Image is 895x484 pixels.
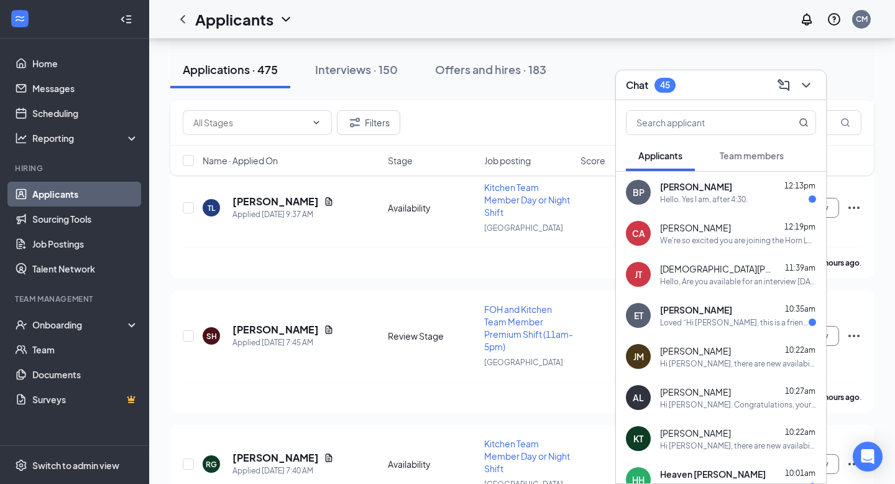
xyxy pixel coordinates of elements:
[799,78,814,93] svg: ChevronDown
[232,323,319,337] h5: [PERSON_NAME]
[785,386,815,396] span: 10:27am
[660,221,731,234] span: [PERSON_NAME]
[388,202,477,214] div: Availability
[633,186,645,198] div: BP
[324,453,334,463] svg: Document
[785,304,815,314] span: 10:35am
[660,194,748,205] div: Hello. Yes I am, after 4:30.
[847,328,861,343] svg: Ellipses
[633,432,643,445] div: KT
[32,76,139,101] a: Messages
[819,393,860,402] b: 6 hours ago
[827,12,842,27] svg: QuestionInfo
[660,80,670,90] div: 45
[774,75,794,95] button: ComposeMessage
[660,399,816,410] div: Hi [PERSON_NAME]. Congratulations, your phone interview withChick-fil-A for FOH Team Member Day a...
[660,304,732,316] span: [PERSON_NAME]
[660,235,816,246] div: We're so excited you are joining the Horn Lake [DEMOGRAPHIC_DATA]-fil-Ateam ! Do you know anyone ...
[311,118,321,128] svg: ChevronDown
[638,150,682,161] span: Applicants
[337,110,400,135] button: Filter Filters
[232,208,334,221] div: Applied [DATE] 9:37 AM
[388,458,477,470] div: Availability
[324,197,334,207] svg: Document
[785,427,815,437] span: 10:22am
[32,362,139,387] a: Documents
[484,304,573,352] span: FOH and Kitchen Team Member Premium Shift (11am-5pm)
[660,180,732,193] span: [PERSON_NAME]
[195,9,273,30] h1: Applicants
[847,457,861,472] svg: Ellipses
[799,118,809,128] svg: MagnifyingGlass
[32,256,139,281] a: Talent Network
[324,325,334,335] svg: Document
[278,12,293,27] svg: ChevronDown
[232,451,319,465] h5: [PERSON_NAME]
[633,391,644,404] div: AL
[660,358,816,369] div: Hi [PERSON_NAME], there are new availabilities for an interview. This is a reminder to schedule y...
[660,468,766,480] span: Heaven [PERSON_NAME]
[32,207,139,231] a: Sourcing Tools
[634,309,643,322] div: ET
[32,101,139,126] a: Scheduling
[315,62,398,77] div: Interviews · 150
[776,78,791,93] svg: ComposeMessage
[32,337,139,362] a: Team
[660,317,809,328] div: Loved “Hi [PERSON_NAME], this is a friendly reminder. Yo…”
[14,12,26,25] svg: WorkstreamLogo
[633,350,644,363] div: JM
[347,115,362,130] svg: Filter
[183,62,278,77] div: Applications · 475
[484,223,563,233] span: [GEOGRAPHIC_DATA]
[660,345,731,357] span: [PERSON_NAME]
[853,442,883,472] div: Open Intercom Messenger
[32,231,139,256] a: Job Postings
[660,276,816,287] div: Hello, Are you available for an interview [DATE]?
[388,154,413,167] span: Stage
[203,154,278,167] span: Name · Applied On
[32,319,128,331] div: Onboarding
[785,468,815,478] span: 10:01am
[232,337,334,349] div: Applied [DATE] 7:45 AM
[32,387,139,412] a: SurveysCrown
[785,263,815,272] span: 11:39am
[484,438,570,474] span: Kitchen Team Member Day or Night Shift
[15,319,27,331] svg: UserCheck
[232,465,334,477] div: Applied [DATE] 7:40 AM
[193,116,306,129] input: All Stages
[15,294,136,304] div: Team Management
[206,331,217,342] div: SH
[660,263,772,275] span: [DEMOGRAPHIC_DATA][PERSON_NAME]
[15,163,136,174] div: Hiring
[32,132,139,144] div: Reporting
[784,222,815,231] span: 12:19pm
[388,330,477,342] div: Review Stage
[720,150,784,161] span: Team members
[847,200,861,215] svg: Ellipses
[32,182,139,207] a: Applicants
[206,459,217,470] div: RG
[484,154,531,167] span: Job posting
[435,62,546,77] div: Offers and hires · 183
[232,195,319,208] h5: [PERSON_NAME]
[799,12,814,27] svg: Notifications
[581,154,605,167] span: Score
[626,78,648,92] h3: Chat
[208,203,215,213] div: TL
[15,132,27,144] svg: Analysis
[660,427,731,439] span: [PERSON_NAME]
[15,459,27,472] svg: Settings
[785,345,815,355] span: 10:22am
[120,13,132,26] svg: Collapse
[784,181,815,190] span: 12:13pm
[819,258,860,268] b: 4 hours ago
[32,51,139,76] a: Home
[175,12,190,27] svg: ChevronLeft
[626,111,774,134] input: Search applicant
[632,227,645,240] div: CA
[796,75,816,95] button: ChevronDown
[856,14,868,24] div: CM
[840,118,850,128] svg: MagnifyingGlass
[635,268,642,281] div: JT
